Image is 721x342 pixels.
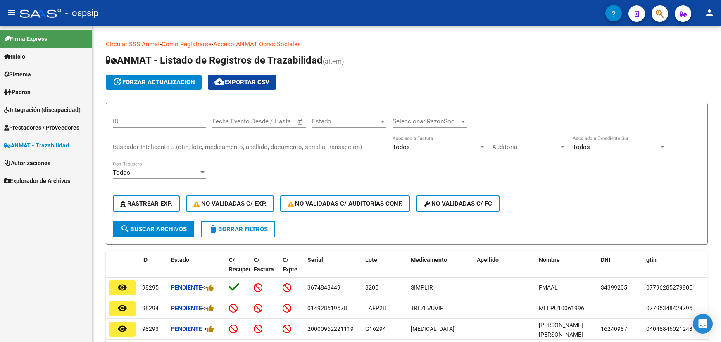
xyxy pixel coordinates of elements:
mat-icon: remove_red_eye [117,283,127,292]
datatable-header-cell: ID [139,251,168,287]
button: Open calendar [296,117,305,127]
span: EAFP2B [365,305,386,311]
span: [MEDICAL_DATA] [411,325,454,332]
span: Inicio [4,52,25,61]
span: Estado [171,256,189,263]
span: forzar actualizacion [112,78,195,86]
span: FMAAL [539,284,558,291]
span: Borrar Filtros [208,226,268,233]
span: 07795348424795 [646,305,692,311]
mat-icon: remove_red_eye [117,324,127,334]
a: Documentacion trazabilidad [301,40,378,48]
span: C/ Factura [254,256,274,273]
datatable-header-cell: C/ Expte [279,251,304,287]
mat-icon: person [704,8,714,18]
span: Todos [393,143,410,151]
datatable-header-cell: Lote [362,251,407,287]
span: G16294 [365,325,386,332]
span: Prestadores / Proveedores [4,123,79,132]
span: [PERSON_NAME] [PERSON_NAME] [539,322,583,338]
span: Sistema [4,70,31,79]
mat-icon: menu [7,8,17,18]
a: Como Registrarse [162,40,212,48]
mat-icon: delete [208,224,218,234]
button: forzar actualizacion [106,75,202,90]
span: 07796285279905 [646,284,692,291]
span: Nombre [539,256,560,263]
datatable-header-cell: Estado [168,251,226,287]
span: No validadas c/ FC [424,200,492,207]
span: ANMAT - Listado de Registros de Trazabilidad [106,55,323,66]
span: -> [202,305,214,311]
span: (alt+m) [323,57,344,65]
span: Integración (discapacidad) [4,105,81,114]
span: - ospsip [65,4,98,22]
strong: Pendiente [171,325,202,332]
datatable-header-cell: Nombre [535,251,597,287]
span: 3674848449 [307,284,340,291]
span: Auditoria [492,143,559,151]
span: Padrón [4,88,31,97]
span: 98293 [142,325,159,332]
span: No Validadas c/ Auditorias Conf. [288,200,403,207]
span: -> [202,284,214,291]
span: gtin [646,256,657,263]
datatable-header-cell: DNI [597,251,643,287]
mat-icon: remove_red_eye [117,303,127,313]
span: ANMAT - Trazabilidad [4,141,69,150]
span: 8205 [365,284,378,291]
input: Fecha fin [253,118,293,125]
span: SIMPLIR [411,284,433,291]
datatable-header-cell: Serial [304,251,362,287]
span: No Validadas c/ Exp. [193,200,267,207]
a: Circular SSS Anmat [106,40,160,48]
button: Rastrear Exp. [113,195,180,212]
datatable-header-cell: gtin [643,251,717,287]
mat-icon: search [120,224,130,234]
span: 98295 [142,284,159,291]
span: Seleccionar RazonSocial [393,118,459,125]
span: Lote [365,256,377,263]
span: 04048846021243 [646,325,692,332]
span: Todos [573,143,590,151]
strong: Pendiente [171,284,202,291]
span: TRI ZEVUVIR [411,305,444,311]
div: Open Intercom Messenger [693,314,713,334]
span: 014928619578 [307,305,347,311]
button: Buscar Archivos [113,221,194,237]
span: Autorizaciones [4,159,50,168]
span: Explorador de Archivos [4,176,70,185]
button: No Validadas c/ Auditorias Conf. [280,195,410,212]
span: 16240987 [601,325,627,332]
span: 34399205 [601,284,627,291]
datatable-header-cell: C/ Factura [250,251,279,287]
span: Medicamento [411,256,447,263]
span: ID [142,256,148,263]
span: Estado [312,118,379,125]
span: C/ Recupero [229,256,254,273]
button: Borrar Filtros [201,221,275,237]
span: Rastrear Exp. [120,200,172,207]
datatable-header-cell: Medicamento [407,251,474,287]
strong: Pendiente [171,305,202,311]
mat-icon: cloud_download [214,77,224,87]
a: Acceso ANMAT Obras Sociales [213,40,301,48]
span: Buscar Archivos [120,226,187,233]
span: Todos [113,169,130,176]
datatable-header-cell: C/ Recupero [226,251,250,287]
input: Fecha inicio [212,118,246,125]
span: Apellido [477,256,499,263]
span: DNI [601,256,610,263]
button: Exportar CSV [208,75,276,90]
button: No Validadas c/ Exp. [186,195,274,212]
datatable-header-cell: Apellido [474,251,535,287]
span: -> [202,325,214,332]
span: 20000962221119 [307,325,354,332]
span: Firma Express [4,34,47,43]
p: - - [106,40,708,49]
span: MELPU10061996 [539,305,584,311]
mat-icon: update [112,77,122,87]
span: 98294 [142,305,159,311]
span: Exportar CSV [214,78,269,86]
button: No validadas c/ FC [416,195,500,212]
